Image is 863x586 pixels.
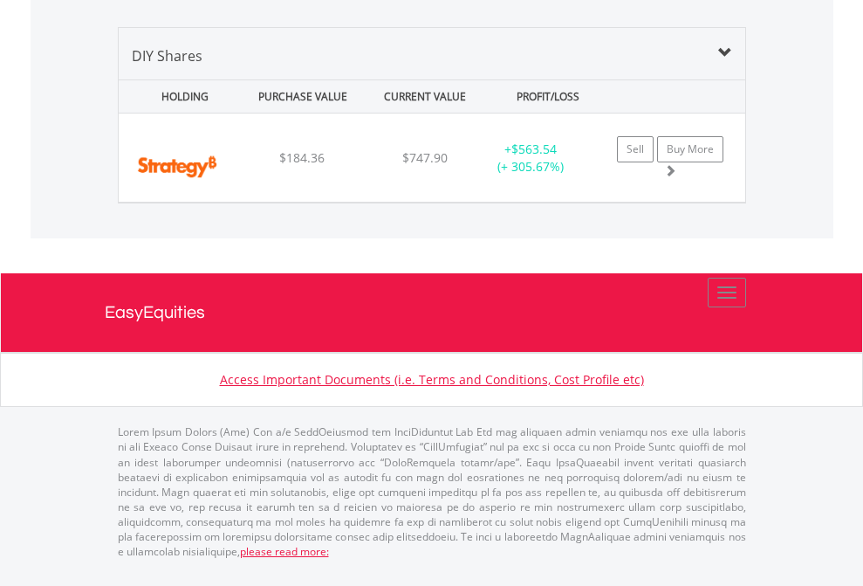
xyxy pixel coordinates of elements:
div: PROFIT/LOSS [489,80,607,113]
div: HOLDING [120,80,239,113]
span: $747.90 [402,149,448,166]
a: Buy More [657,136,723,162]
a: Sell [617,136,654,162]
img: EQU.US.MSTR.png [127,135,228,197]
a: EasyEquities [105,273,759,352]
p: Lorem Ipsum Dolors (Ame) Con a/e SeddOeiusmod tem InciDiduntut Lab Etd mag aliquaen admin veniamq... [118,424,746,559]
span: $563.54 [511,141,557,157]
a: please read more: [240,544,329,559]
span: DIY Shares [132,46,202,65]
div: PURCHASE VALUE [243,80,362,113]
div: CURRENT VALUE [366,80,484,113]
span: $184.36 [279,149,325,166]
div: + (+ 305.67%) [476,141,586,176]
a: Access Important Documents (i.e. Terms and Conditions, Cost Profile etc) [220,371,644,388]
